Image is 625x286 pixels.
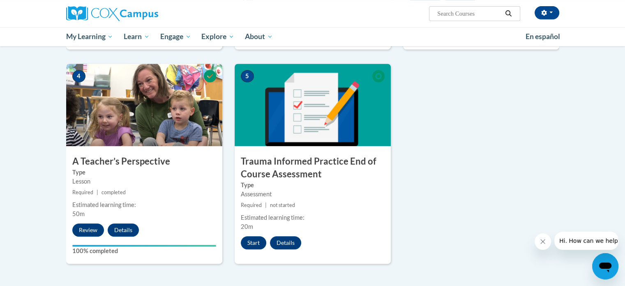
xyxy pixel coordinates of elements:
[241,190,385,199] div: Assessment
[97,189,98,195] span: |
[101,189,126,195] span: completed
[235,155,391,181] h3: Trauma Informed Practice End of Course Assessment
[554,232,618,250] iframe: Message from company
[66,155,222,168] h3: A Teacher’s Perspective
[270,236,301,249] button: Details
[265,202,267,208] span: |
[592,253,618,279] iframe: Button to launch messaging window
[72,70,85,82] span: 4
[5,6,67,12] span: Hi. How can we help?
[124,32,150,42] span: Learn
[240,27,278,46] a: About
[535,233,551,250] iframe: Close message
[535,6,559,19] button: Account Settings
[72,210,85,217] span: 50m
[72,200,216,209] div: Estimated learning time:
[520,28,565,45] a: En español
[72,223,104,237] button: Review
[66,32,113,42] span: My Learning
[436,9,502,19] input: Search Courses
[526,32,560,41] span: En español
[502,9,514,19] button: Search
[241,70,254,82] span: 5
[54,27,572,46] div: Main menu
[245,32,273,42] span: About
[72,246,216,256] label: 100% completed
[241,213,385,222] div: Estimated learning time:
[66,64,222,146] img: Course Image
[196,27,240,46] a: Explore
[72,189,93,195] span: Required
[201,32,234,42] span: Explore
[160,32,191,42] span: Engage
[108,223,139,237] button: Details
[72,168,216,177] label: Type
[241,223,253,230] span: 20m
[241,202,262,208] span: Required
[235,64,391,146] img: Course Image
[66,6,158,21] img: Cox Campus
[270,202,295,208] span: not started
[241,181,385,190] label: Type
[72,245,216,246] div: Your progress
[241,236,266,249] button: Start
[72,177,216,186] div: Lesson
[61,27,119,46] a: My Learning
[118,27,155,46] a: Learn
[66,6,222,21] a: Cox Campus
[155,27,196,46] a: Engage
